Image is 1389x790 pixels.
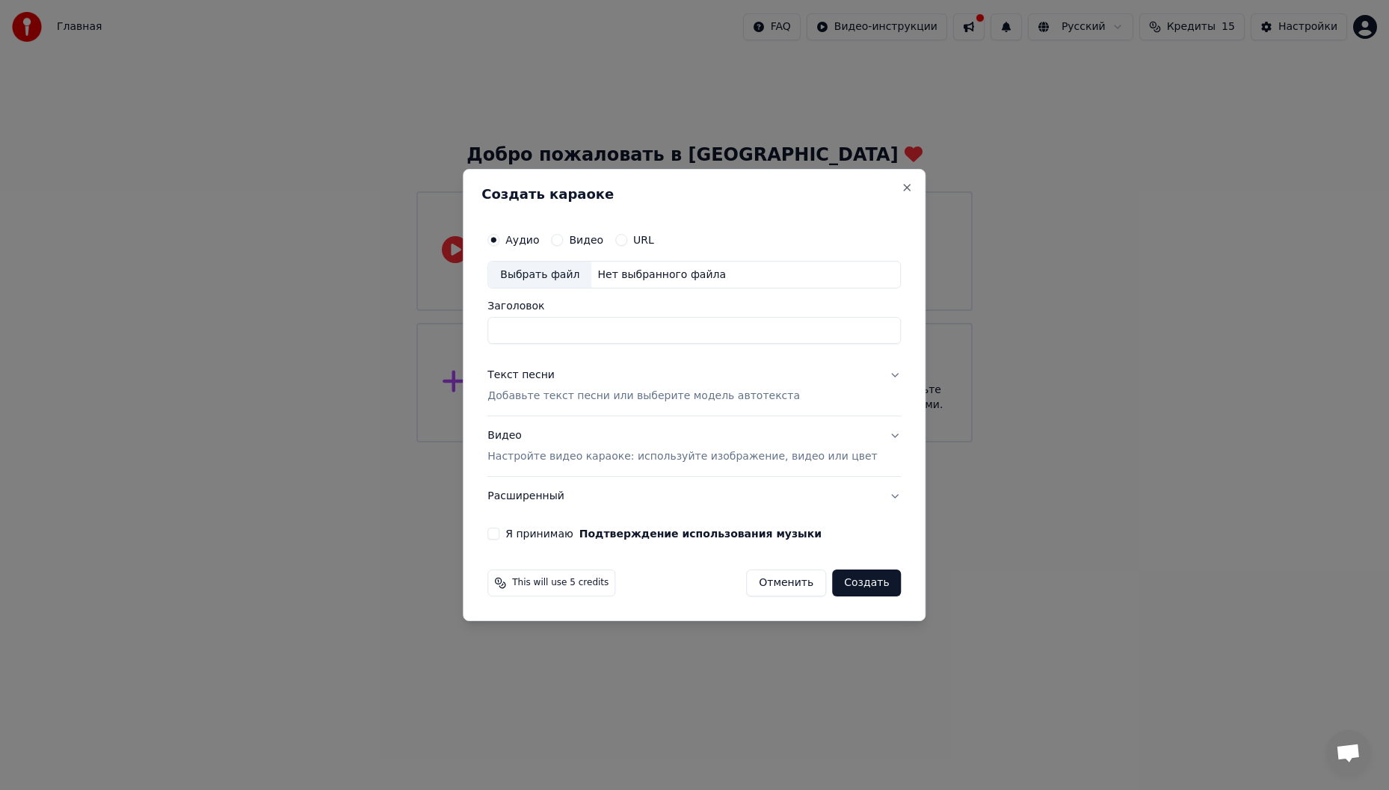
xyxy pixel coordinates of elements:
[481,188,907,201] h2: Создать караоке
[487,429,877,465] div: Видео
[591,268,732,283] div: Нет выбранного файла
[832,570,901,596] button: Создать
[505,528,822,539] label: Я принимаю
[579,528,822,539] button: Я принимаю
[487,368,555,383] div: Текст песни
[512,577,609,589] span: This will use 5 credits
[633,235,654,245] label: URL
[746,570,826,596] button: Отменить
[487,301,901,312] label: Заголовок
[487,449,877,464] p: Настройте видео караоке: используйте изображение, видео или цвет
[487,477,901,516] button: Расширенный
[487,389,800,404] p: Добавьте текст песни или выберите модель автотекста
[487,357,901,416] button: Текст песниДобавьте текст песни или выберите модель автотекста
[569,235,603,245] label: Видео
[487,417,901,477] button: ВидеоНастройте видео караоке: используйте изображение, видео или цвет
[505,235,539,245] label: Аудио
[488,262,591,288] div: Выбрать файл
